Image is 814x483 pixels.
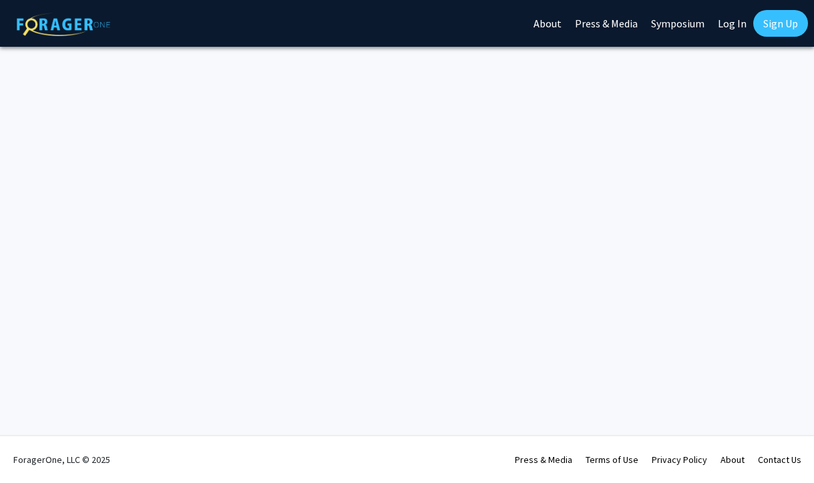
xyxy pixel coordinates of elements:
a: Privacy Policy [652,454,707,466]
a: About [721,454,745,466]
a: Terms of Use [586,454,638,466]
a: Press & Media [515,454,572,466]
img: ForagerOne Logo [17,13,110,36]
a: Sign Up [753,10,808,37]
div: ForagerOne, LLC © 2025 [13,436,110,483]
a: Contact Us [758,454,801,466]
